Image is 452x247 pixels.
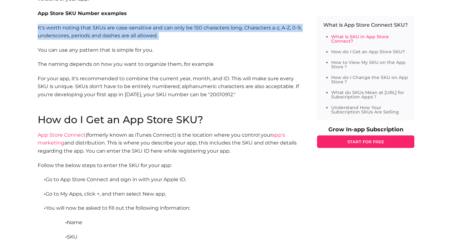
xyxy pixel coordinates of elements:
b: · [65,219,67,225]
h2: How do I Get an App Store SKU? [38,115,304,125]
p: (formerly known as iTunes Connect) is the location where you control your and distribution. This ... [38,131,304,155]
a: App Store Connect [38,132,86,138]
p: Grow In-app Subscription [317,127,414,132]
p: Follow the below steps to enter the SKU for your app: [38,161,304,170]
a: How to View My SKU on the App Store？ [331,60,406,70]
a: What is SKU in App Store Connect? [331,34,389,44]
a: START FOR FREE [317,135,414,148]
b: · [44,191,46,197]
p: Go to My Apps, click +, and then select New app. [38,190,304,198]
b: App Store SKU Number examples [38,10,127,16]
a: What do SKUs Mean at [URL] for Subscription Apps？ [331,90,404,100]
p: What is App Store Connect SKU? [323,22,408,28]
p: It's worth noting that SKUs are case-sensitive and can only be 150 characters long. Characters a-... [38,24,304,40]
b: · [65,234,67,240]
a: How do I Get an App Store SKU? [331,49,405,55]
p: You will now be asked to fill out the following information: [38,204,304,212]
p: Name [38,218,304,227]
p: Go to App Store Connect and sign in with your Apple ID. [38,176,304,184]
a: How do I Change the SKU on App Store？ [331,75,408,85]
b: · [44,176,46,182]
b: · [44,205,46,211]
p: You can use any pattern that is simple for you. [38,46,304,54]
p: SKU [38,233,304,241]
a: Understand How Your Subscription SKUs Are Selling [331,105,399,115]
p: The naming depends on how you want to organize them, for example [38,60,304,68]
p: For your app, it's recommended to combine the current year, month, and ID. This will make sure ev... [38,75,304,115]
